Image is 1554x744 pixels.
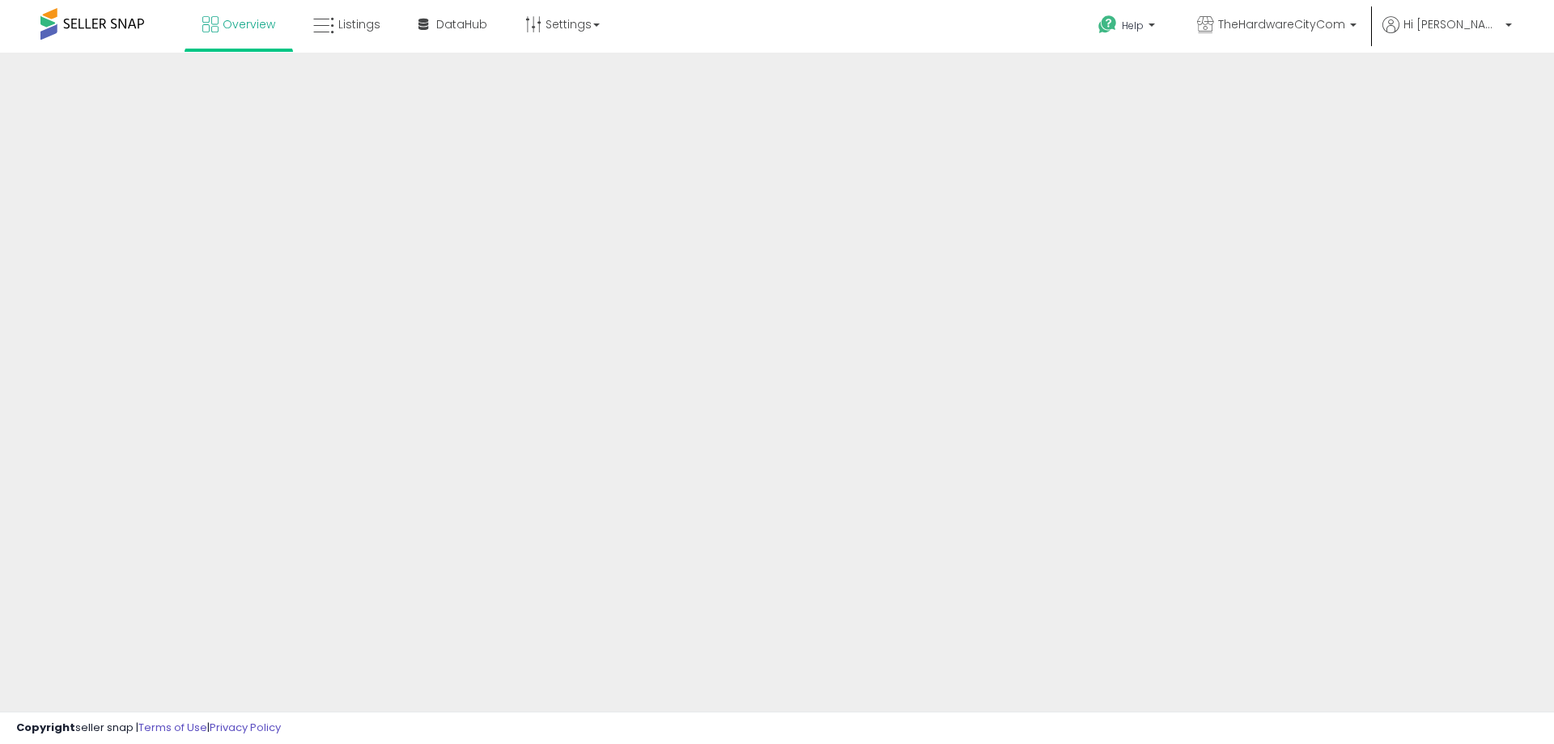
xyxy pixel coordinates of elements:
[223,16,275,32] span: Overview
[338,16,380,32] span: Listings
[1085,2,1171,53] a: Help
[1382,16,1512,53] a: Hi [PERSON_NAME]
[1122,19,1144,32] span: Help
[210,720,281,735] a: Privacy Policy
[1218,16,1345,32] span: TheHardwareCityCom
[138,720,207,735] a: Terms of Use
[16,720,75,735] strong: Copyright
[16,721,281,736] div: seller snap | |
[1403,16,1501,32] span: Hi [PERSON_NAME]
[436,16,487,32] span: DataHub
[1098,15,1118,35] i: Get Help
